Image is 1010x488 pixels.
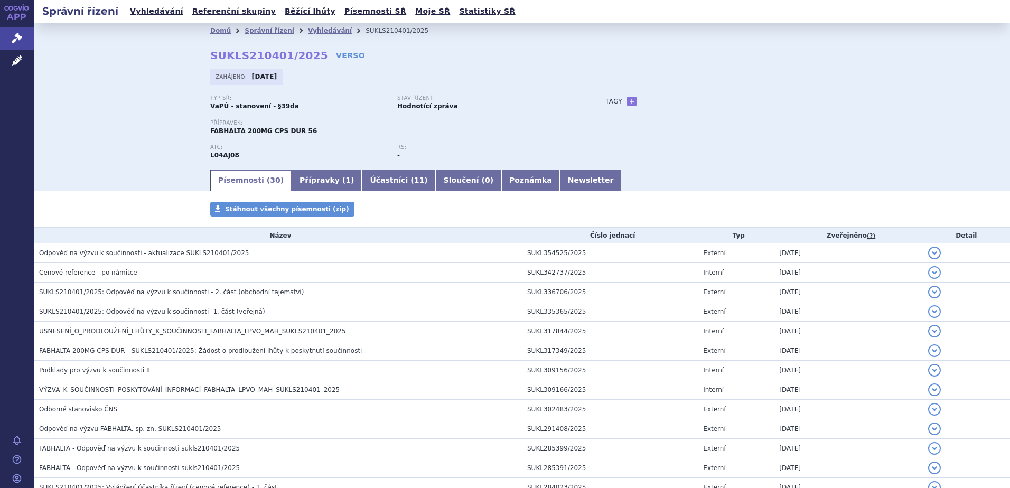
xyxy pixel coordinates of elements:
[362,170,435,191] a: Účastníci (11)
[39,288,304,296] span: SUKLS210401/2025: Odpověď na výzvu k součinnosti - 2. část (obchodní tajemství)
[34,228,522,243] th: Název
[774,283,922,302] td: [DATE]
[522,341,698,361] td: SUKL317349/2025
[308,27,352,34] a: Vyhledávání
[774,380,922,400] td: [DATE]
[397,102,457,110] strong: Hodnotící zpráva
[774,302,922,322] td: [DATE]
[245,27,294,34] a: Správní řízení
[867,232,875,240] abbr: (?)
[774,263,922,283] td: [DATE]
[39,464,240,472] span: FABHALTA - Odpověď na výzvu k součinnosti sukls210401/2025
[39,406,117,413] span: Odborné stanovisko ČNS
[485,176,490,184] span: 0
[345,176,351,184] span: 1
[336,50,365,61] a: VERSO
[127,4,186,18] a: Vyhledávání
[39,308,265,315] span: SUKLS210401/2025: Odpověď na výzvu k součinnosti -1. část (veřejná)
[210,49,328,62] strong: SUKLS210401/2025
[928,383,941,396] button: detail
[522,400,698,419] td: SUKL302483/2025
[522,243,698,263] td: SUKL354525/2025
[703,445,725,452] span: Externí
[703,386,724,393] span: Interní
[928,305,941,318] button: detail
[39,327,346,335] span: USNESENÍ_O_PRODLOUŽENÍ_LHŮTY_K_SOUČINNOSTI_FABHALTA_LPVO_MAH_SUKLS210401_2025
[522,322,698,341] td: SUKL317844/2025
[341,4,409,18] a: Písemnosti SŘ
[605,95,622,108] h3: Tagy
[210,170,292,191] a: Písemnosti (30)
[210,120,584,126] p: Přípravek:
[627,97,637,106] a: +
[39,367,150,374] span: Podklady pro výzvu k součinnosti II
[698,228,774,243] th: Typ
[774,341,922,361] td: [DATE]
[774,243,922,263] td: [DATE]
[774,400,922,419] td: [DATE]
[414,176,424,184] span: 11
[703,269,724,276] span: Interní
[292,170,362,191] a: Přípravky (1)
[928,442,941,455] button: detail
[522,380,698,400] td: SUKL309166/2025
[397,144,574,151] p: RS:
[928,325,941,337] button: detail
[928,462,941,474] button: detail
[703,288,725,296] span: Externí
[703,308,725,315] span: Externí
[210,27,231,34] a: Domů
[774,439,922,458] td: [DATE]
[923,228,1010,243] th: Detail
[412,4,453,18] a: Moje SŘ
[774,419,922,439] td: [DATE]
[928,403,941,416] button: detail
[210,127,317,135] span: FABHALTA 200MG CPS DUR 56
[522,263,698,283] td: SUKL342737/2025
[774,458,922,478] td: [DATE]
[397,95,574,101] p: Stav řízení:
[522,228,698,243] th: Číslo jednací
[252,73,277,80] strong: [DATE]
[928,266,941,279] button: detail
[774,228,922,243] th: Zveřejněno
[703,464,725,472] span: Externí
[34,4,127,18] h2: Správní řízení
[703,327,724,335] span: Interní
[774,322,922,341] td: [DATE]
[39,386,340,393] span: VÝZVA_K_SOUČINNOSTI_POSKYTOVÁNÍ_INFORMACÍ_FABHALTA_LPVO_MAH_SUKLS210401_2025
[39,445,240,452] span: FABHALTA - Odpověď na výzvu k součinnosti sukls210401/2025
[210,202,354,217] a: Stáhnout všechny písemnosti (zip)
[560,170,622,191] a: Newsletter
[366,23,442,39] li: SUKLS210401/2025
[522,302,698,322] td: SUKL335365/2025
[703,406,725,413] span: Externí
[703,425,725,433] span: Externí
[456,4,518,18] a: Statistiky SŘ
[928,286,941,298] button: detail
[703,347,725,354] span: Externí
[39,425,221,433] span: Odpověď na výzvu FABHALTA, sp. zn. SUKLS210401/2025
[928,247,941,259] button: detail
[522,439,698,458] td: SUKL285399/2025
[522,361,698,380] td: SUKL309156/2025
[522,419,698,439] td: SUKL291408/2025
[928,364,941,377] button: detail
[216,72,249,81] span: Zahájeno:
[928,344,941,357] button: detail
[225,205,349,213] span: Stáhnout všechny písemnosti (zip)
[210,152,239,159] strong: IPTAKOPAN
[501,170,560,191] a: Poznámka
[703,367,724,374] span: Interní
[928,423,941,435] button: detail
[270,176,280,184] span: 30
[39,347,362,354] span: FABHALTA 200MG CPS DUR - SUKLS210401/2025: Žádost o prodloužení lhůty k poskytnutí součinnosti
[282,4,339,18] a: Běžící lhůty
[189,4,279,18] a: Referenční skupiny
[210,102,299,110] strong: VaPÚ - stanovení - §39da
[436,170,501,191] a: Sloučení (0)
[210,144,387,151] p: ATC:
[522,458,698,478] td: SUKL285391/2025
[522,283,698,302] td: SUKL336706/2025
[39,249,249,257] span: Odpověď na výzvu k součinnosti - aktualizace SUKLS210401/2025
